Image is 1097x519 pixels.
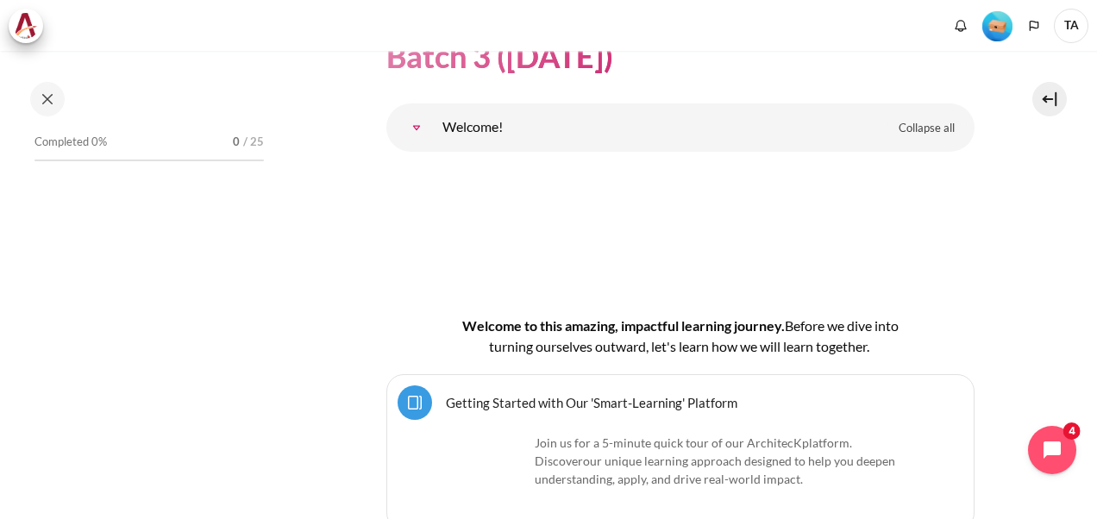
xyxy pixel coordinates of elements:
span: our unique learning approach designed to help you deepen understanding, apply, and drive real-wor... [535,453,895,486]
div: Show notification window with no new notifications [948,13,974,39]
span: B [785,317,793,334]
img: Level #1 [982,11,1012,41]
span: TA [1054,9,1088,43]
a: Welcome! [399,110,434,145]
span: 0 [233,134,240,151]
p: Join us for a 5-minute quick tour of our ArchitecK platform. Discover [442,434,918,488]
img: Architeck [14,13,38,39]
span: / 25 [243,134,264,151]
img: platform logo [442,434,529,519]
span: . [535,453,895,486]
div: Level #1 [982,9,1012,41]
a: Level #1 [975,9,1019,41]
a: User menu [1054,9,1088,43]
span: Completed 0% [34,134,107,151]
button: Languages [1021,13,1047,39]
a: Collapse all [886,114,968,143]
span: Collapse all [899,120,955,137]
a: Architeck Architeck [9,9,52,43]
a: Getting Started with Our 'Smart-Learning' Platform [446,394,737,410]
h4: Welcome to this amazing, impactful learning journey. [442,316,919,357]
